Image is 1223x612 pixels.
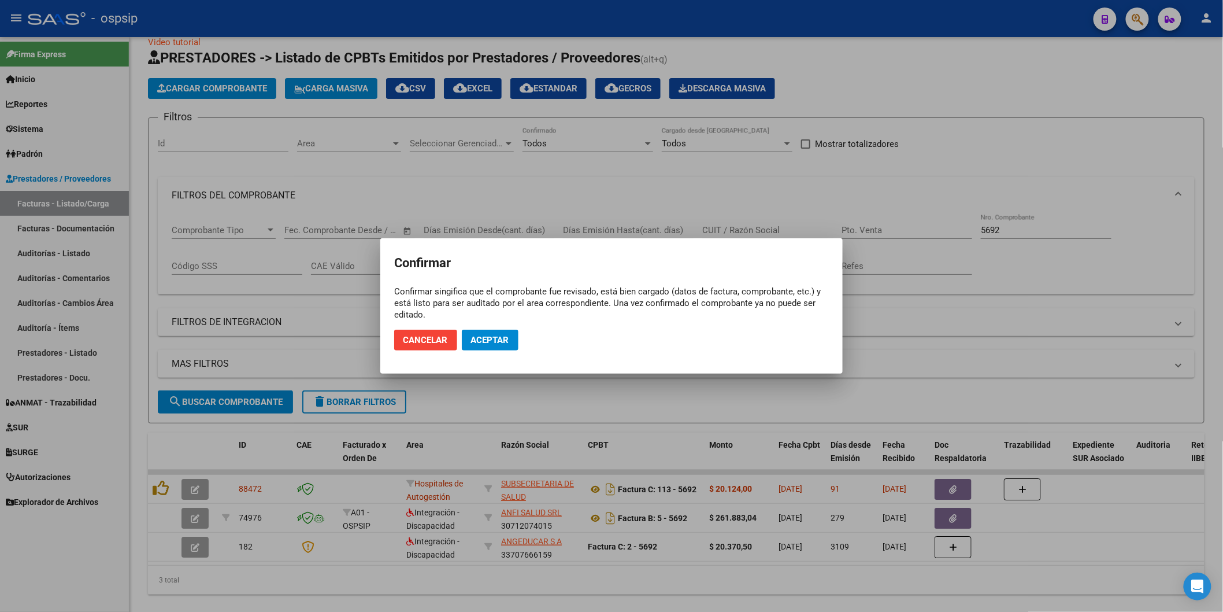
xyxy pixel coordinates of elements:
[394,252,829,274] h2: Confirmar
[394,330,457,351] button: Cancelar
[471,335,509,345] span: Aceptar
[462,330,518,351] button: Aceptar
[394,286,829,320] div: Confirmar singifica que el comprobante fue revisado, está bien cargado (datos de factura, comprob...
[403,335,448,345] span: Cancelar
[1184,573,1211,600] div: Open Intercom Messenger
